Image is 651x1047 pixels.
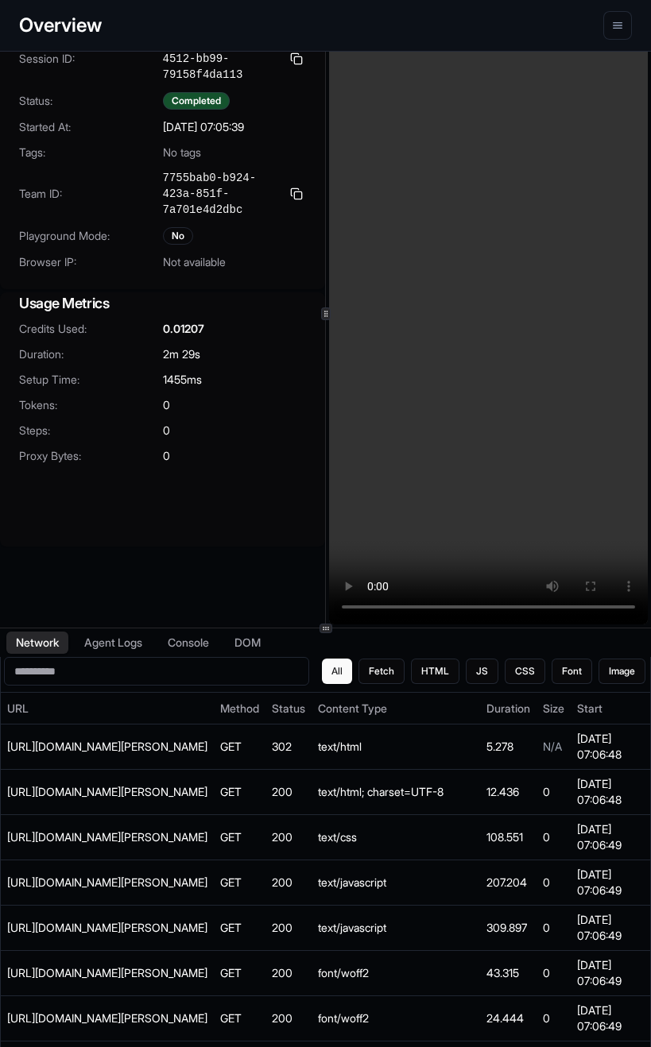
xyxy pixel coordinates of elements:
div: https://staging.sims.plato.so/client/fonts/inter/Inter-Medium.woff2 [7,965,207,981]
span: Browser IP: [19,254,163,270]
div: Completed [163,92,230,110]
td: 0 [537,815,571,860]
td: [DATE] 07:06:49 [571,951,650,996]
span: Not available [163,254,226,270]
td: 24.444 [480,996,537,1041]
div: Start [577,701,644,717]
span: [DATE] 07:05:39 [163,119,244,135]
button: Agent Logs [75,632,152,654]
div: No [163,227,193,245]
h1: Overview [19,11,102,40]
span: Proxy Bytes: [19,448,163,464]
div: Status [272,701,305,717]
td: 43.315 [480,951,537,996]
button: Font [552,659,592,684]
td: 0 [537,906,571,951]
td: 5.278 [480,724,537,770]
div: Size [543,701,564,717]
td: 0 [537,996,571,1041]
td: [DATE] 07:06:49 [571,815,650,860]
span: 73fa03b8-36d5-4512-bb99-79158f4da113 [163,35,281,83]
td: 12.436 [480,770,537,815]
span: Playground Mode: [19,228,163,244]
span: Duration: [19,346,163,362]
span: 2m 29s [163,346,200,362]
td: [DATE] 07:06:49 [571,860,650,906]
td: text/javascript [312,906,480,951]
span: Session ID: [19,51,163,67]
td: GET [214,770,265,815]
td: 0 [537,770,571,815]
div: https://02b19f9d-acd4-4d12-b5d4-0c478161626b.staging.sims.plato.so/ [7,739,207,755]
td: 309.897 [480,906,537,951]
td: GET [214,815,265,860]
td: 207.204 [480,860,537,906]
td: font/woff2 [312,996,480,1041]
span: Credits Used: [19,321,163,337]
span: 7755bab0-b924-423a-851f-7a701e4d2dbc [163,170,281,218]
div: https://staging.sims.plato.so/client/css/espo/espo.css?r=1754982376 [7,829,207,845]
td: 302 [265,724,312,770]
span: 0 [163,423,170,439]
td: 200 [265,860,312,906]
div: https://staging.sims.plato.so/ [7,784,207,800]
span: Tokens: [19,397,163,413]
div: https://staging.sims.plato.so/client/fonts/fa-regular-400.woff2 [7,1010,207,1026]
td: 200 [265,770,312,815]
td: GET [214,724,265,770]
span: Tags: [19,145,163,160]
td: font/woff2 [312,951,480,996]
td: 108.551 [480,815,537,860]
td: text/javascript [312,860,480,906]
td: GET [214,951,265,996]
button: menu [603,11,632,40]
button: Console [158,632,219,654]
td: [DATE] 07:06:49 [571,996,650,1041]
td: 0 [537,951,571,996]
button: DOM [225,632,270,654]
td: 200 [265,815,312,860]
div: Method [220,701,259,717]
td: 200 [265,951,312,996]
button: CSS [505,659,545,684]
span: Steps: [19,423,163,439]
span: Team ID: [19,186,163,202]
span: 0 [163,397,170,413]
div: URL [7,701,207,717]
div: Content Type [318,701,474,717]
button: Network [6,632,68,654]
div: https://staging.sims.plato.so/client/lib/espo-main.js?r=1754982373 [7,920,207,936]
span: 0.01207 [163,321,204,337]
td: 200 [265,996,312,1041]
button: HTML [411,659,459,684]
button: JS [466,659,498,684]
td: text/html [312,724,480,770]
div: https://staging.sims.plato.so/client/lib/espo.js?r=1754982373 [7,875,207,891]
span: 1455 ms [163,372,202,388]
td: 200 [265,906,312,951]
td: text/html; charset=UTF-8 [312,770,480,815]
td: GET [214,996,265,1041]
td: [DATE] 07:06:48 [571,724,650,770]
td: [DATE] 07:06:49 [571,906,650,951]
button: All [322,659,352,684]
td: [DATE] 07:06:48 [571,770,650,815]
td: GET [214,860,265,906]
span: 0 [163,448,170,464]
span: No tags [163,145,201,160]
h3: Usage Metrics [19,292,306,315]
span: Started At: [19,119,163,135]
span: N/A [543,740,562,753]
span: Setup Time: [19,372,163,388]
button: Fetch [358,659,405,684]
span: Status: [19,93,163,109]
button: Image [599,659,645,684]
div: Duration [486,701,530,717]
td: text/css [312,815,480,860]
td: GET [214,906,265,951]
td: 0 [537,860,571,906]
